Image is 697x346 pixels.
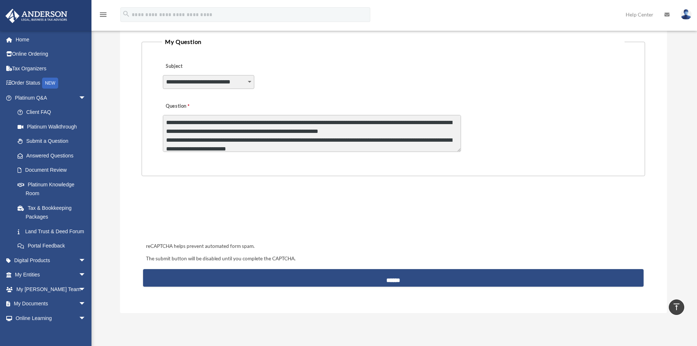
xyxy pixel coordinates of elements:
[3,9,70,23] img: Anderson Advisors Platinum Portal
[10,201,97,224] a: Tax & Bookkeeping Packages
[10,177,97,201] a: Platinum Knowledge Room
[10,163,97,178] a: Document Review
[5,282,97,297] a: My [PERSON_NAME] Teamarrow_drop_down
[79,311,93,326] span: arrow_drop_down
[681,9,692,20] img: User Pic
[10,148,97,163] a: Answered Questions
[5,90,97,105] a: Platinum Q&Aarrow_drop_down
[162,37,624,47] legend: My Question
[144,199,255,227] iframe: reCAPTCHA
[79,90,93,105] span: arrow_drop_down
[5,61,97,76] a: Tax Organizers
[10,119,97,134] a: Platinum Walkthrough
[5,268,97,282] a: My Entitiesarrow_drop_down
[10,224,97,239] a: Land Trust & Deed Forum
[79,297,93,312] span: arrow_drop_down
[669,300,684,315] a: vertical_align_top
[99,10,108,19] i: menu
[79,253,93,268] span: arrow_drop_down
[5,311,97,325] a: Online Learningarrow_drop_down
[5,297,97,311] a: My Documentsarrow_drop_down
[79,268,93,283] span: arrow_drop_down
[5,253,97,268] a: Digital Productsarrow_drop_down
[99,13,108,19] a: menu
[672,302,681,311] i: vertical_align_top
[143,242,643,251] div: reCAPTCHA helps prevent automated form spam.
[163,101,220,112] label: Question
[163,62,232,72] label: Subject
[10,134,93,149] a: Submit a Question
[10,239,97,253] a: Portal Feedback
[143,254,643,263] div: The submit button will be disabled until you complete the CAPTCHA.
[5,76,97,91] a: Order StatusNEW
[79,282,93,297] span: arrow_drop_down
[10,105,97,120] a: Client FAQ
[5,32,97,47] a: Home
[122,10,130,18] i: search
[5,47,97,62] a: Online Ordering
[42,78,58,89] div: NEW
